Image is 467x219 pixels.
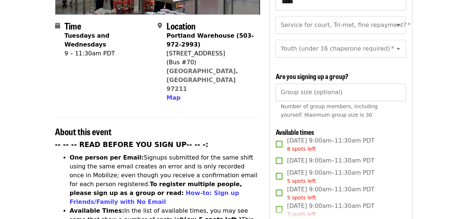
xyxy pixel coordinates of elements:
[166,32,254,48] strong: Portland Warehouse (503-972-2993)
[287,156,374,165] span: [DATE] 9:00am–11:30am PDT
[287,168,374,185] span: [DATE] 9:00am–11:30am PDT
[287,195,316,201] span: 5 spots left
[287,146,316,152] span: 8 spots left
[287,178,316,184] span: 5 spots left
[281,103,378,118] span: Number of group members, including yourself. Maximum group size is 30
[275,127,314,137] span: Available times
[70,189,239,205] a: How-to: Sign up Friends/Family with No Email
[55,22,60,29] i: calendar icon
[70,154,144,161] strong: One person per Email:
[55,141,209,148] strong: -- -- -- READ BEFORE YOU SIGN UP-- -- -:
[275,83,406,101] input: [object Object]
[166,19,196,32] span: Location
[275,71,348,81] span: Are you signing up a group?
[166,93,181,102] button: Map
[65,32,110,48] strong: Tuesdays and Wednesdays
[166,58,254,67] div: (Bus #70)
[393,20,404,30] button: Open
[287,136,374,153] span: [DATE] 9:00am–11:30am PDT
[158,22,162,29] i: map-marker-alt icon
[65,19,81,32] span: Time
[55,125,111,138] span: About this event
[166,49,254,58] div: [STREET_ADDRESS]
[65,49,152,58] div: 9 – 11:30am PDT
[393,44,404,54] button: Open
[287,185,374,202] span: [DATE] 9:00am–11:30am PDT
[70,153,261,206] li: Signups submitted for the same shift using the same email creates an error and is only recorded o...
[287,202,374,218] span: [DATE] 9:00am–11:30am PDT
[166,68,238,92] a: [GEOGRAPHIC_DATA], [GEOGRAPHIC_DATA] 97211
[70,181,242,196] strong: To register multiple people, please sign up as a group or read:
[70,207,124,214] strong: Available Times:
[166,94,181,101] span: Map
[287,211,316,217] span: 7 spots left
